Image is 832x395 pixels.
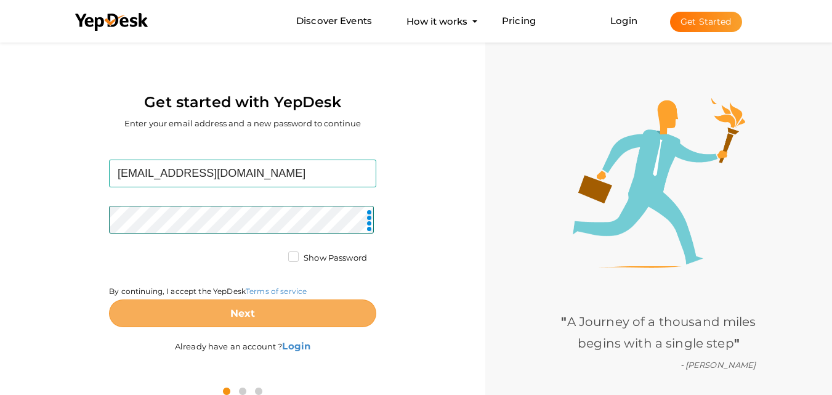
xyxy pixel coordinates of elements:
label: By continuing, I accept the YepDesk [109,286,307,296]
input: Enter your email address [109,160,376,187]
b: " [561,314,567,329]
label: Enter your email address and a new password to continue [124,118,361,129]
label: Get started with YepDesk [144,91,341,114]
a: Login [610,15,637,26]
a: Discover Events [296,10,372,33]
i: - [PERSON_NAME] [681,360,756,370]
b: " [734,336,740,351]
button: Get Started [670,12,742,32]
button: Next [109,299,376,327]
img: step1-illustration.png [573,98,745,268]
b: Login [282,340,310,352]
button: How it works [403,10,471,33]
a: Pricing [502,10,536,33]
label: Already have an account ? [175,327,310,352]
span: A Journey of a thousand miles begins with a single step [561,314,756,351]
a: Terms of service [246,287,307,296]
b: Next [230,307,256,319]
label: Show Password [288,252,367,264]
